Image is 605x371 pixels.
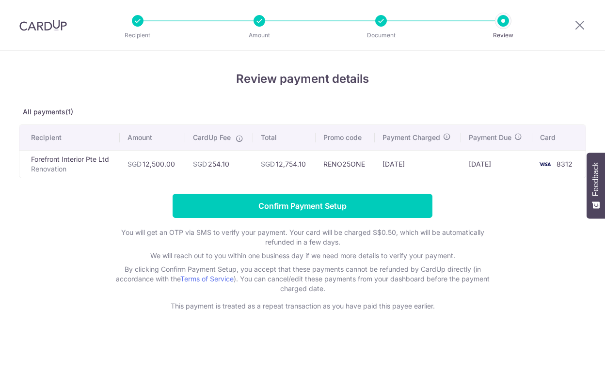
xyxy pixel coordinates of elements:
[19,125,120,150] th: Recipient
[587,153,605,218] button: Feedback - Show survey
[469,133,511,142] span: Payment Due
[120,150,185,178] td: 12,500.00
[223,31,295,40] p: Amount
[316,125,375,150] th: Promo code
[467,31,539,40] p: Review
[345,31,417,40] p: Document
[109,251,496,261] p: We will reach out to you within one business day if we need more details to verify your payment.
[382,133,440,142] span: Payment Charged
[253,125,316,150] th: Total
[193,160,207,168] span: SGD
[253,150,316,178] td: 12,754.10
[173,194,432,218] input: Confirm Payment Setup
[109,228,496,247] p: You will get an OTP via SMS to verify your payment. Your card will be charged S$0.50, which will ...
[261,160,275,168] span: SGD
[461,150,532,178] td: [DATE]
[185,150,253,178] td: 254.10
[535,158,555,170] img: <span class="translation_missing" title="translation missing: en.account_steps.new_confirm_form.b...
[19,150,120,178] td: Forefront Interior Pte Ltd
[109,264,496,294] p: By clicking Confirm Payment Setup, you accept that these payments cannot be refunded by CardUp di...
[316,150,375,178] td: RENO25ONE
[591,162,600,196] span: Feedback
[180,275,234,283] a: Terms of Service
[557,160,573,168] span: 8312
[542,342,595,366] iframe: Opens a widget where you can find more information
[120,125,185,150] th: Amount
[19,70,586,88] h4: Review payment details
[375,150,462,178] td: [DATE]
[19,19,67,31] img: CardUp
[19,107,586,117] p: All payments(1)
[193,133,231,142] span: CardUp Fee
[31,164,112,174] p: Renovation
[127,160,142,168] span: SGD
[109,301,496,311] p: This payment is treated as a repeat transaction as you have paid this payee earlier.
[102,31,174,40] p: Recipient
[532,125,586,150] th: Card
